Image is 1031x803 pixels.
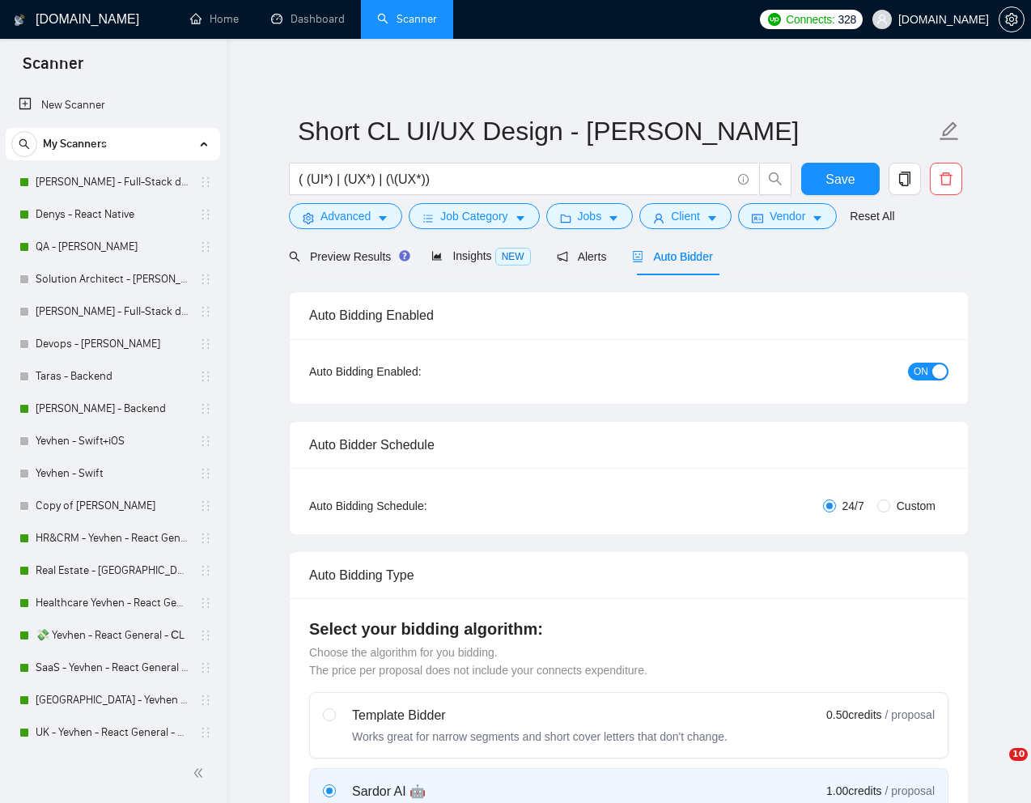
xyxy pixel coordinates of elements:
span: Connects: [786,11,834,28]
span: Insights [431,249,530,262]
span: search [760,172,791,186]
button: folderJobscaret-down [546,203,634,229]
span: Alerts [557,250,607,263]
span: / proposal [885,707,935,723]
span: Choose the algorithm for you bidding. The price per proposal does not include your connects expen... [309,646,647,677]
button: barsJob Categorycaret-down [409,203,539,229]
span: NEW [495,248,531,266]
span: holder [199,629,212,642]
span: holder [199,176,212,189]
span: setting [999,13,1024,26]
a: [PERSON_NAME] - Backend [36,393,189,425]
div: Auto Bidding Enabled [309,292,948,338]
button: setting [999,6,1025,32]
span: holder [199,273,212,286]
span: Job Category [440,207,507,225]
iframe: Intercom live chat [976,748,1015,787]
span: bars [422,212,434,224]
span: Advanced [320,207,371,225]
a: New Scanner [19,89,207,121]
button: delete [930,163,962,195]
a: [PERSON_NAME] - Full-Stack dev [36,295,189,328]
h4: Select your bidding algorithm: [309,618,948,640]
span: holder [199,564,212,577]
span: double-left [193,765,209,781]
span: caret-down [812,212,823,224]
span: user [653,212,664,224]
div: Template Bidder [352,706,728,725]
span: info-circle [738,174,749,185]
span: / proposal [885,783,935,799]
li: New Scanner [6,89,220,121]
button: copy [889,163,921,195]
span: holder [199,532,212,545]
a: setting [999,13,1025,26]
div: Auto Bidding Type [309,552,948,598]
a: searchScanner [377,12,437,26]
a: 💸 Yevhen - React General - СL [36,619,189,652]
a: Real Estate - [GEOGRAPHIC_DATA] - React General - СL [36,554,189,587]
a: Taras - Backend [36,360,189,393]
span: folder [560,212,571,224]
a: UK - Yevhen - React General - СL [36,716,189,749]
span: 24/7 [836,497,871,515]
span: area-chart [431,250,443,261]
span: holder [199,499,212,512]
button: idcardVendorcaret-down [738,203,837,229]
span: holder [199,597,212,610]
span: Save [825,169,855,189]
button: Save [801,163,880,195]
span: delete [931,172,961,186]
span: holder [199,338,212,351]
a: QA - [PERSON_NAME] [36,231,189,263]
button: settingAdvancedcaret-down [289,203,402,229]
span: user [876,14,888,25]
span: idcard [752,212,763,224]
a: dashboardDashboard [271,12,345,26]
a: Devops - [PERSON_NAME] [36,328,189,360]
input: Search Freelance Jobs... [299,169,731,189]
span: My Scanners [43,128,107,160]
span: Custom [890,497,942,515]
span: holder [199,208,212,221]
a: homeHome [190,12,239,26]
a: Healthcare Yevhen - React General - СL [36,587,189,619]
span: holder [199,402,212,415]
span: holder [199,240,212,253]
a: Reset All [850,207,894,225]
span: search [289,251,300,262]
div: Auto Bidding Schedule: [309,497,522,515]
span: copy [889,172,920,186]
span: ON [914,363,928,380]
a: SaaS - Yevhen - React General - СL [36,652,189,684]
span: caret-down [515,212,526,224]
a: Yevhen - Swift [36,457,189,490]
div: Sardor AI 🤖 [352,782,605,801]
span: Jobs [578,207,602,225]
span: Scanner [10,52,96,86]
span: Vendor [770,207,805,225]
span: holder [199,726,212,739]
a: Copy of [PERSON_NAME] [36,490,189,522]
div: Works great for narrow segments and short cover letters that don't change. [352,729,728,745]
div: Auto Bidding Enabled: [309,363,522,380]
button: search [759,163,791,195]
span: Preview Results [289,250,405,263]
span: caret-down [377,212,388,224]
button: search [11,131,37,157]
span: edit [939,121,960,142]
span: holder [199,305,212,318]
span: holder [199,370,212,383]
span: robot [632,251,643,262]
input: Scanner name... [298,111,936,151]
div: Tooltip anchor [397,249,412,263]
span: 10 [1009,748,1028,761]
a: Solution Architect - [PERSON_NAME] [36,263,189,295]
span: Auto Bidder [632,250,712,263]
a: Yevhen - Swift+iOS [36,425,189,457]
span: holder [199,661,212,674]
span: holder [199,694,212,707]
span: holder [199,467,212,480]
span: caret-down [706,212,718,224]
img: logo [14,7,25,33]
